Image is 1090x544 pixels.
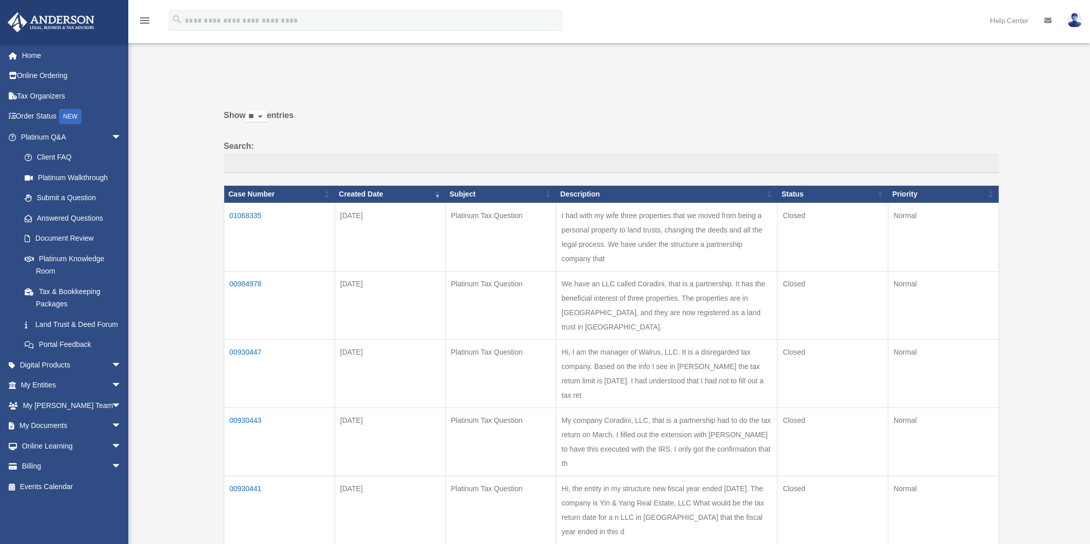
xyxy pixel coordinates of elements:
[224,476,335,544] td: 00930441
[139,14,151,27] i: menu
[335,185,445,203] th: Created Date: activate to sort column ascending
[14,335,132,355] a: Portal Feedback
[335,339,445,407] td: [DATE]
[777,271,888,339] td: Closed
[14,248,132,281] a: Platinum Knowledge Room
[335,271,445,339] td: [DATE]
[111,355,132,376] span: arrow_drop_down
[556,185,777,203] th: Description: activate to sort column ascending
[777,203,888,271] td: Closed
[445,203,556,271] td: Platinum Tax Question
[14,147,132,168] a: Client FAQ
[59,109,82,124] div: NEW
[7,375,137,396] a: My Entitiesarrow_drop_down
[14,208,127,228] a: Answered Questions
[335,203,445,271] td: [DATE]
[445,407,556,476] td: Platinum Tax Question
[556,476,777,544] td: Hi, the entity in my structure new fiscal year ended [DATE]. The company is Yin & Yang Real Estat...
[14,188,132,208] a: Submit a Question
[111,375,132,396] span: arrow_drop_down
[445,271,556,339] td: Platinum Tax Question
[7,45,137,66] a: Home
[224,108,999,133] label: Show entries
[888,185,999,203] th: Priority: activate to sort column ascending
[246,111,267,123] select: Showentries
[777,407,888,476] td: Closed
[224,271,335,339] td: 00984978
[1067,13,1082,28] img: User Pic
[7,106,137,127] a: Order StatusNEW
[14,281,132,314] a: Tax & Bookkeeping Packages
[777,476,888,544] td: Closed
[888,203,999,271] td: Normal
[111,127,132,148] span: arrow_drop_down
[14,314,132,335] a: Land Trust & Deed Forum
[556,407,777,476] td: My company Coradini, LLC, that is a partnership had to do the tax return on March. I filled out t...
[445,185,556,203] th: Subject: activate to sort column ascending
[7,355,137,375] a: Digital Productsarrow_drop_down
[556,339,777,407] td: Hi, I am the manager of Walrus, LLC. It is a disregarded tax company. Based on the info I see in ...
[139,18,151,27] a: menu
[224,407,335,476] td: 00930443
[111,436,132,457] span: arrow_drop_down
[111,456,132,477] span: arrow_drop_down
[224,203,335,271] td: 01068335
[888,476,999,544] td: Normal
[171,14,183,25] i: search
[335,476,445,544] td: [DATE]
[888,339,999,407] td: Normal
[556,271,777,339] td: We have an LLC called Coradini, that is a partnership. It has the beneficial interest of three pr...
[224,339,335,407] td: 00930447
[14,167,132,188] a: Platinum Walkthrough
[111,395,132,416] span: arrow_drop_down
[888,407,999,476] td: Normal
[224,185,335,203] th: Case Number: activate to sort column ascending
[7,476,137,497] a: Events Calendar
[777,339,888,407] td: Closed
[224,139,999,173] label: Search:
[777,185,888,203] th: Status: activate to sort column ascending
[7,416,137,436] a: My Documentsarrow_drop_down
[888,271,999,339] td: Normal
[7,436,137,456] a: Online Learningarrow_drop_down
[224,153,999,173] input: Search:
[5,12,98,32] img: Anderson Advisors Platinum Portal
[335,407,445,476] td: [DATE]
[111,416,132,437] span: arrow_drop_down
[7,456,137,477] a: Billingarrow_drop_down
[7,86,137,106] a: Tax Organizers
[556,203,777,271] td: I had with my wife three properties that we moved from being a personal property to land trusts, ...
[14,228,132,249] a: Document Review
[445,476,556,544] td: Platinum Tax Question
[7,66,137,86] a: Online Ordering
[445,339,556,407] td: Platinum Tax Question
[7,395,137,416] a: My [PERSON_NAME] Teamarrow_drop_down
[7,127,132,147] a: Platinum Q&Aarrow_drop_down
